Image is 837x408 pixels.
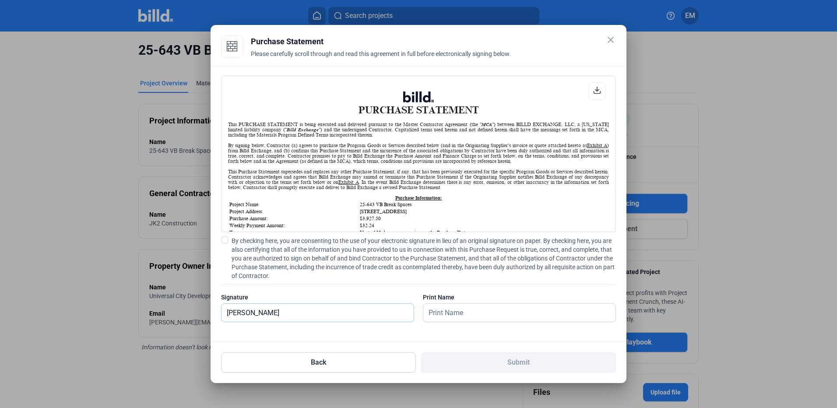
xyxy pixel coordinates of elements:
div: By signing below, Contractor (a) agrees to purchase the Program Goods or Services described below... [228,143,609,164]
div: Please carefully scroll through and read this agreement in full before electronically signing below. [251,49,616,69]
span: By checking here, you are consenting to the use of your electronic signature in lieu of an origin... [232,236,616,280]
td: $3,927.50 [359,215,608,222]
div: This Purchase Statement supersedes and replaces any other Purchase Statement, if any, that has be... [228,169,609,190]
td: Weekly Payment Amount: [229,222,359,229]
div: Purchase Statement [251,35,616,48]
td: Term: [229,229,359,236]
button: Submit [421,352,616,373]
div: Print Name [423,293,616,302]
i: Billd Exchange [287,127,319,132]
input: Signature [222,304,414,322]
button: Back [221,352,416,373]
td: [STREET_ADDRESS] [359,208,608,215]
td: 25-643 VB Break Spaces [359,201,608,208]
td: Project Name: [229,201,359,208]
div: This PURCHASE STATEMENT is being executed and delivered pursuant to the Master Contractor Agreeme... [228,122,609,137]
td: Purchase Amount: [229,215,359,222]
u: Exhibit A [338,179,359,185]
div: Signature [221,293,414,302]
td: $32.24 [359,222,608,229]
h1: PURCHASE STATEMENT [228,91,609,116]
input: Print Name [423,304,606,322]
i: MCA [482,122,492,127]
u: Purchase Information: [395,195,442,200]
u: Exhibit A [587,143,607,148]
td: Up to 120 days, commencing on the Purchase Date [359,229,608,236]
td: Project Address: [229,208,359,215]
mat-icon: close [605,35,616,45]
